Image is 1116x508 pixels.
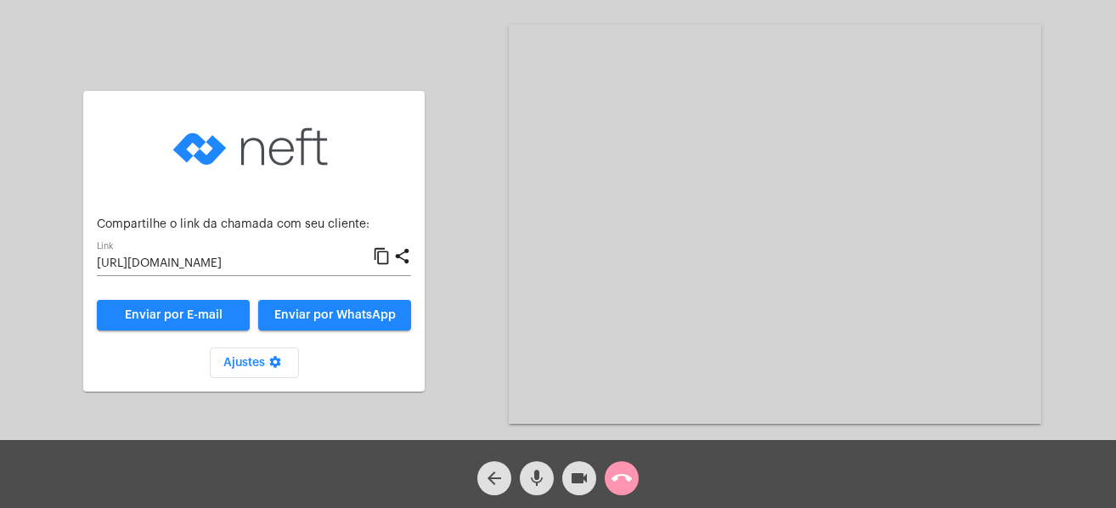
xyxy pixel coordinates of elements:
button: Enviar por WhatsApp [258,300,411,330]
p: Compartilhe o link da chamada com seu cliente: [97,218,411,231]
mat-icon: videocam [569,468,589,488]
mat-icon: call_end [612,468,632,488]
span: Enviar por WhatsApp [274,309,396,321]
a: Enviar por E-mail [97,300,250,330]
mat-icon: content_copy [373,246,391,267]
mat-icon: share [393,246,411,267]
span: Enviar por E-mail [125,309,223,321]
mat-icon: arrow_back [484,468,504,488]
mat-icon: settings [265,355,285,375]
mat-icon: mic [527,468,547,488]
img: logo-neft-novo-2.png [169,104,339,189]
span: Ajustes [223,357,285,369]
button: Ajustes [210,347,299,378]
